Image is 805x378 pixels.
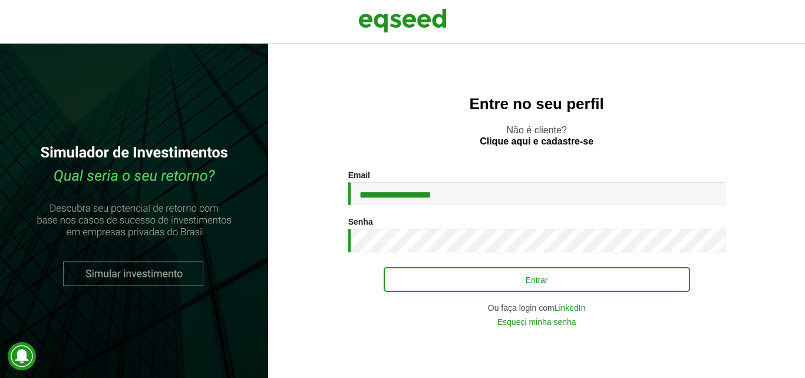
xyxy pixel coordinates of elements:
img: EqSeed Logo [358,6,447,35]
a: Esqueci minha senha [497,318,576,326]
a: LinkedIn [555,304,586,312]
h2: Entre no seu perfil [292,96,781,113]
p: Não é cliente? [292,124,781,147]
button: Entrar [384,267,690,292]
label: Senha [348,218,373,226]
a: Clique aqui e cadastre-se [480,137,593,146]
label: Email [348,171,370,179]
div: Ou faça login com [348,304,725,312]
